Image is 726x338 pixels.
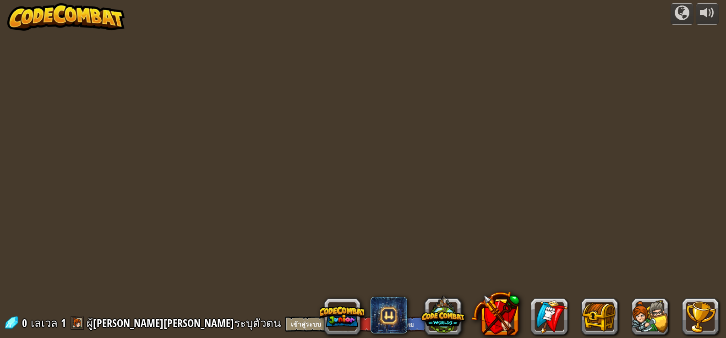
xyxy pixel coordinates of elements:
img: CodeCombat - Learn how to code by playing a game [7,3,125,31]
span: ผู้[PERSON_NAME][PERSON_NAME]ระบุตัวตน [87,316,281,330]
button: ปรับระดับเสียง [696,3,719,25]
span: เลเวล [31,316,58,331]
button: แคมเปญ [671,3,693,25]
button: เข้าสู่ระบบ [285,317,327,332]
span: 0 [22,316,30,330]
span: 1 [61,316,66,330]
